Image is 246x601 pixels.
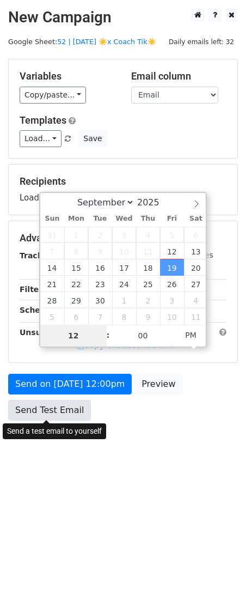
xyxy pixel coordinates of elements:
span: September 10, 2025 [112,243,136,259]
a: Daily emails left: 32 [165,38,238,46]
span: October 2, 2025 [136,292,160,308]
span: September 21, 2025 [40,276,64,292]
span: Daily emails left: 32 [165,36,238,48]
span: September 4, 2025 [136,227,160,243]
small: Google Sheet: [8,38,156,46]
h2: New Campaign [8,8,238,27]
span: August 31, 2025 [40,227,64,243]
span: Mon [64,215,88,222]
span: September 12, 2025 [160,243,184,259]
h5: Advanced [20,232,226,244]
span: September 16, 2025 [88,259,112,276]
span: September 8, 2025 [64,243,88,259]
span: September 9, 2025 [88,243,112,259]
strong: Tracking [20,251,56,260]
span: September 27, 2025 [184,276,208,292]
a: Send on [DATE] 12:00pm [8,374,132,394]
span: October 7, 2025 [88,308,112,325]
strong: Unsubscribe [20,328,73,337]
input: Minute [110,325,176,347]
span: September 28, 2025 [40,292,64,308]
span: : [107,324,110,346]
a: Copy/paste... [20,87,86,104]
span: September 11, 2025 [136,243,160,259]
span: October 8, 2025 [112,308,136,325]
input: Hour [40,325,107,347]
span: October 10, 2025 [160,308,184,325]
span: September 15, 2025 [64,259,88,276]
span: September 7, 2025 [40,243,64,259]
strong: Schedule [20,306,59,314]
span: October 6, 2025 [64,308,88,325]
div: Send a test email to yourself [3,423,106,439]
span: September 2, 2025 [88,227,112,243]
span: September 6, 2025 [184,227,208,243]
span: September 5, 2025 [160,227,184,243]
input: Year [134,197,174,208]
h5: Variables [20,70,115,82]
a: 52 | [DATE] ☀️x Coach Tik☀️ [57,38,156,46]
span: October 3, 2025 [160,292,184,308]
span: October 5, 2025 [40,308,64,325]
span: September 25, 2025 [136,276,160,292]
a: Copy unsubscribe link [76,341,174,350]
span: Fri [160,215,184,222]
h5: Email column [131,70,226,82]
h5: Recipients [20,175,226,187]
iframe: Chat Widget [192,549,246,601]
span: Sat [184,215,208,222]
strong: Filters [20,285,47,294]
span: Tue [88,215,112,222]
span: September 30, 2025 [88,292,112,308]
span: September 24, 2025 [112,276,136,292]
span: September 20, 2025 [184,259,208,276]
a: Preview [134,374,182,394]
span: October 9, 2025 [136,308,160,325]
a: Send Test Email [8,400,91,421]
span: September 26, 2025 [160,276,184,292]
span: September 19, 2025 [160,259,184,276]
span: October 11, 2025 [184,308,208,325]
label: UTM Codes [170,250,213,261]
span: September 29, 2025 [64,292,88,308]
span: September 1, 2025 [64,227,88,243]
span: September 18, 2025 [136,259,160,276]
span: September 13, 2025 [184,243,208,259]
span: Thu [136,215,160,222]
span: September 17, 2025 [112,259,136,276]
a: Load... [20,130,61,147]
span: September 14, 2025 [40,259,64,276]
div: Loading... [20,175,226,204]
span: October 4, 2025 [184,292,208,308]
span: Sun [40,215,64,222]
a: Templates [20,114,66,126]
span: Wed [112,215,136,222]
span: October 1, 2025 [112,292,136,308]
span: Click to toggle [176,324,206,346]
span: September 22, 2025 [64,276,88,292]
span: September 3, 2025 [112,227,136,243]
span: September 23, 2025 [88,276,112,292]
button: Save [78,130,107,147]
